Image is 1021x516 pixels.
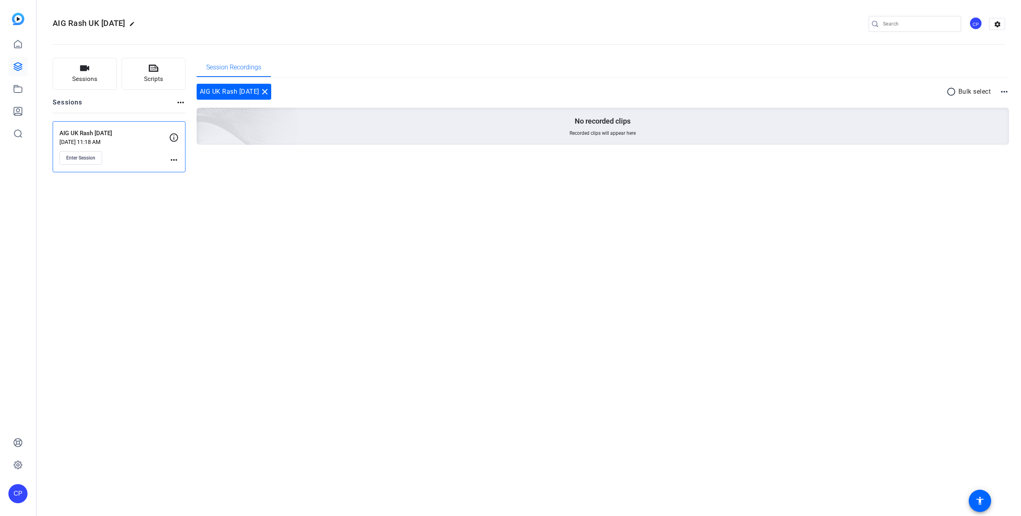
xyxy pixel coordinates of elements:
[66,155,95,161] span: Enter Session
[883,19,955,29] input: Search
[570,130,636,136] span: Recorded clips will appear here
[53,98,83,113] h2: Sessions
[129,21,139,31] mat-icon: edit
[969,17,982,30] div: CP
[53,58,117,90] button: Sessions
[59,129,169,138] p: AIG UK Rash [DATE]
[176,98,185,107] mat-icon: more_horiz
[12,13,24,25] img: blue-gradient.svg
[59,151,102,165] button: Enter Session
[969,17,983,31] ngx-avatar: Chris Pulleyn
[144,75,163,84] span: Scripts
[8,484,28,503] div: CP
[72,75,97,84] span: Sessions
[197,84,271,100] div: AIG UK Rash [DATE]
[206,64,261,71] span: Session Recordings
[169,155,179,165] mat-icon: more_horiz
[107,29,298,202] img: embarkstudio-empty-session.png
[999,87,1009,97] mat-icon: more_horiz
[975,496,985,506] mat-icon: accessibility
[958,87,991,97] p: Bulk select
[989,18,1005,30] mat-icon: settings
[575,116,631,126] p: No recorded clips
[53,18,125,28] span: AIG Rash UK [DATE]
[59,139,169,145] p: [DATE] 11:18 AM
[122,58,186,90] button: Scripts
[946,87,958,97] mat-icon: radio_button_unchecked
[260,87,270,97] mat-icon: close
